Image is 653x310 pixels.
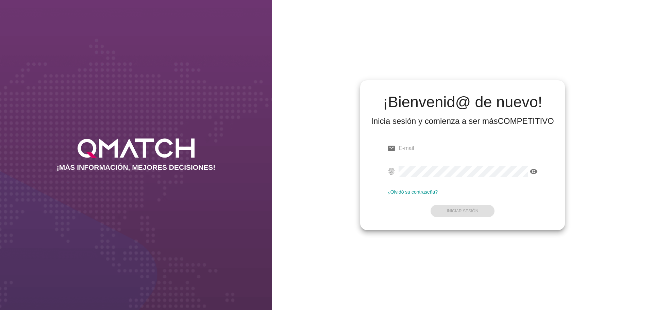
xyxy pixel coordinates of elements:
[387,167,396,176] i: fingerprint
[530,167,538,176] i: visibility
[387,189,438,195] a: ¿Olvidó su contraseña?
[399,143,538,154] input: E-mail
[387,144,396,152] i: email
[498,116,554,126] strong: COMPETITIVO
[57,163,216,172] h2: ¡MÁS INFORMACIÓN, MEJORES DECISIONES!
[371,116,554,127] div: Inicia sesión y comienza a ser más
[371,94,554,110] h2: ¡Bienvenid@ de nuevo!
